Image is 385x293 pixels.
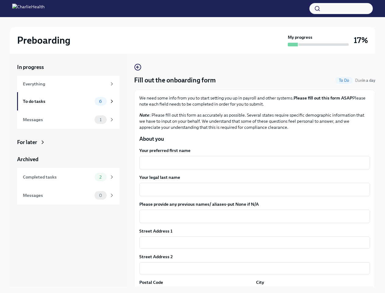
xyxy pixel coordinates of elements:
[139,201,370,207] label: Please provide any previous names/ aliases-put None if N/A
[96,175,105,179] span: 2
[139,135,370,143] p: About you
[139,279,163,285] label: Postal Code
[139,254,173,260] label: Street Address 2
[139,112,370,130] p: : Please fill out this form as accurately as possible. Several states require specific demographi...
[17,156,119,163] a: Archived
[134,76,216,85] h4: Fill out the onboarding form
[95,193,106,198] span: 0
[288,34,312,40] strong: My progress
[23,174,92,180] div: Completed tasks
[354,35,368,46] h3: 17%
[17,92,119,110] a: To do tasks6
[139,147,370,154] label: Your preferred first name
[17,76,119,92] a: Everything
[17,110,119,129] a: Messages1
[256,279,264,285] label: City
[17,139,37,146] div: For later
[139,112,149,118] strong: Note
[17,63,119,71] a: In progress
[23,98,92,105] div: To do tasks
[355,78,375,83] span: Due
[12,4,45,13] img: CharlieHealth
[17,186,119,204] a: Messages0
[139,95,370,107] p: We need some info from you to start setting you up in payroll and other systems. Please note each...
[23,81,107,87] div: Everything
[355,78,375,83] span: September 10th, 2025 06:00
[139,228,173,234] label: Street Address 1
[17,168,119,186] a: Completed tasks2
[335,78,353,83] span: To Do
[23,192,92,199] div: Messages
[139,174,370,180] label: Your legal last name
[96,118,105,122] span: 1
[23,116,92,123] div: Messages
[17,139,119,146] a: For later
[294,95,352,101] strong: Please fill out this form ASAP
[362,78,375,83] strong: in a day
[17,34,70,46] h2: Preboarding
[95,99,105,104] span: 6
